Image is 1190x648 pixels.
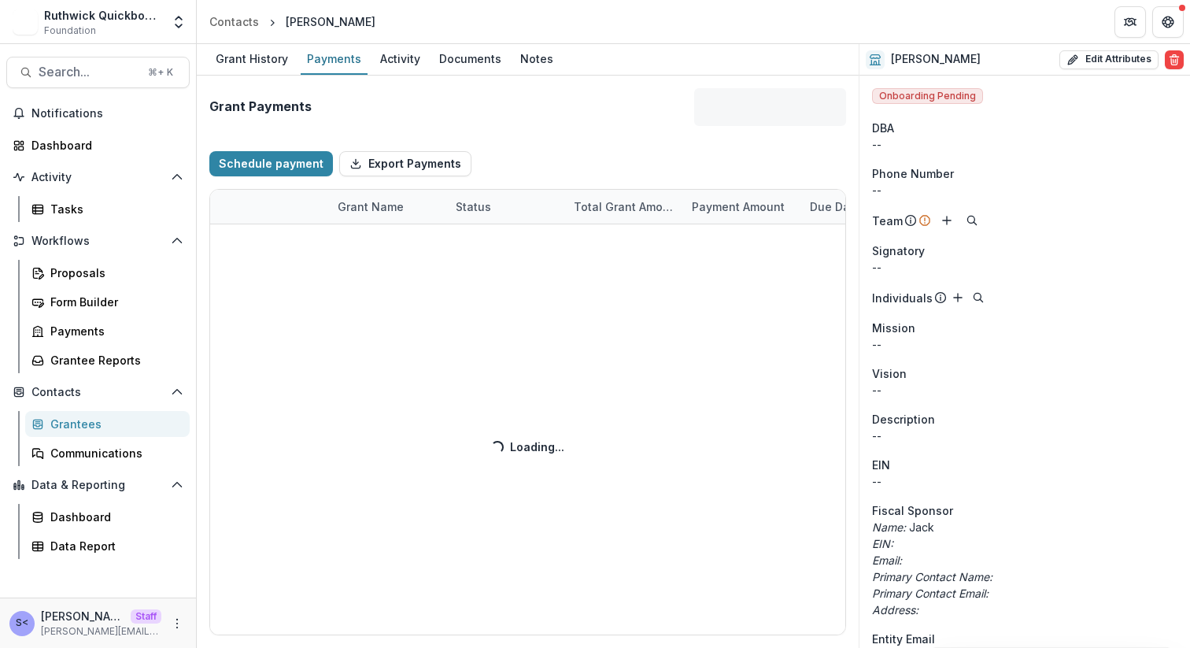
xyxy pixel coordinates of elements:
a: Grantees [25,411,190,437]
button: Notifications [6,101,190,126]
a: Payments [25,318,190,344]
p: -- [872,428,1177,444]
button: Get Help [1152,6,1184,38]
div: -- [872,473,1177,490]
h2: [PERSON_NAME] [891,53,981,66]
div: Activity [374,47,427,70]
p: Jack [872,519,1177,535]
span: Phone Number [872,165,954,182]
div: Notes [514,47,560,70]
div: Proposals [50,265,177,281]
div: Sammy <sammy@trytemelio.com> [16,618,28,628]
div: Dashboard [31,137,177,154]
p: [PERSON_NAME][EMAIL_ADDRESS][DOMAIN_NAME] [41,624,161,639]
span: Vision [872,365,907,382]
button: Edit Attributes [1059,50,1159,69]
img: Ruthwick Quickbooks Demo [13,9,38,35]
span: Foundation [44,24,96,38]
button: Search [963,211,981,230]
nav: breadcrumb [203,10,382,33]
span: Mission [872,320,915,336]
a: Activity [374,44,427,75]
div: Grantee Reports [50,352,177,368]
i: Primary Contact Email: [872,587,989,600]
span: Workflows [31,235,164,248]
div: [PERSON_NAME] [286,13,375,30]
a: Notes [514,44,560,75]
a: Grantee Reports [25,347,190,373]
a: Data Report [25,533,190,559]
div: ⌘ + K [145,64,176,81]
span: Contacts [31,386,164,399]
a: Dashboard [6,132,190,158]
span: Data & Reporting [31,479,164,492]
div: Tasks [50,201,177,217]
i: EIN: [872,537,893,550]
a: Communications [25,440,190,466]
button: Add [948,288,967,307]
button: Search [969,288,988,307]
button: More [168,614,187,633]
div: Communications [50,445,177,461]
div: Grant History [209,47,294,70]
span: Search... [39,65,139,80]
div: -- [872,182,1177,198]
div: -- [872,136,1177,153]
div: Dashboard [50,509,177,525]
a: Grant History [209,44,294,75]
button: Search... [6,57,190,88]
div: Contacts [209,13,259,30]
button: Open Activity [6,165,190,190]
i: Address: [872,603,918,617]
a: Tasks [25,196,190,222]
div: Payments [301,47,368,70]
div: Grantees [50,416,177,432]
h2: Grant Payments [209,99,312,114]
span: Activity [31,171,164,184]
a: Payments [301,44,368,75]
a: Proposals [25,260,190,286]
span: Onboarding Pending [872,88,983,104]
button: Open Contacts [6,380,190,405]
p: Team [872,213,903,229]
span: DBA [872,120,894,136]
button: Open Data & Reporting [6,472,190,498]
a: Contacts [203,10,265,33]
p: -- [872,336,1177,353]
span: Fiscal Sponsor [872,502,953,519]
p: -- [872,382,1177,398]
div: Ruthwick Quickbooks Demo [44,7,161,24]
button: Open Workflows [6,228,190,254]
span: Signatory [872,243,925,259]
i: Email: [872,554,902,567]
div: Form Builder [50,294,177,310]
p: Staff [131,609,161,624]
div: -- [872,259,1177,276]
button: Delete [1165,50,1184,69]
p: EIN [872,457,890,473]
button: Partners [1114,6,1146,38]
button: Add [937,211,956,230]
span: Entity Email [872,631,935,647]
div: Documents [433,47,508,70]
a: Documents [433,44,508,75]
i: Primary Contact Name: [872,570,992,583]
button: Open entity switcher [168,6,190,38]
p: [PERSON_NAME] <[PERSON_NAME][EMAIL_ADDRESS][DOMAIN_NAME]> [41,608,124,624]
span: Notifications [31,107,183,120]
div: Payments [50,323,177,339]
p: Individuals [872,290,933,306]
i: Name: [872,520,906,534]
div: Data Report [50,538,177,554]
a: Form Builder [25,289,190,315]
span: Description [872,411,935,428]
a: Dashboard [25,504,190,530]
